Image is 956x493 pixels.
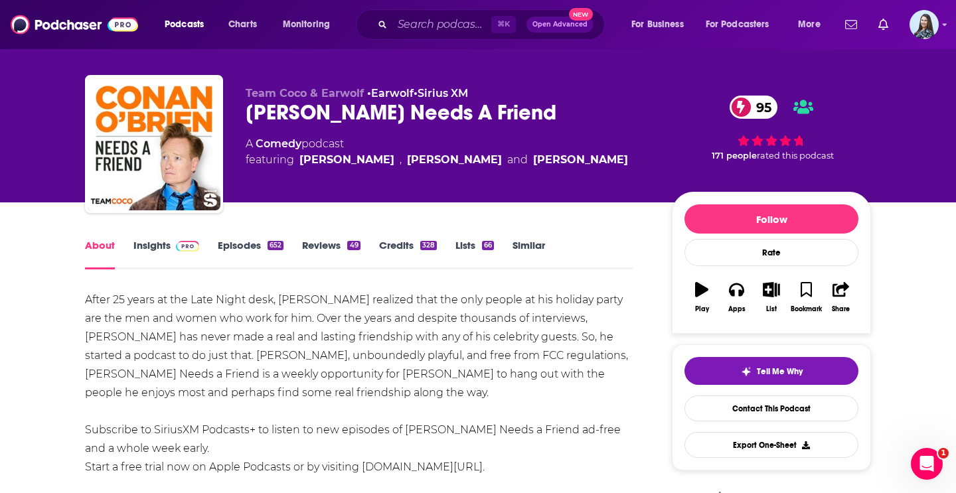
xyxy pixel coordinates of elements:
[85,291,633,476] div: After 25 years at the Late Night desk, [PERSON_NAME] realized that the only people at his holiday...
[176,241,199,251] img: Podchaser Pro
[631,15,684,34] span: For Business
[840,13,862,36] a: Show notifications dropdown
[11,12,138,37] img: Podchaser - Follow, Share and Rate Podcasts
[684,432,858,458] button: Export One-Sheet
[228,15,257,34] span: Charts
[911,448,943,480] iframe: Intercom live chat
[155,14,221,35] button: open menu
[706,15,769,34] span: For Podcasters
[684,395,858,421] a: Contact This Podcast
[420,241,437,250] div: 328
[347,241,360,250] div: 49
[526,17,594,33] button: Open AdvancedNew
[414,87,468,100] span: •
[910,10,939,39] button: Show profile menu
[766,305,777,313] div: List
[482,241,494,250] div: 66
[218,239,283,269] a: Episodes652
[832,305,850,313] div: Share
[684,204,858,234] button: Follow
[684,273,719,321] button: Play
[791,305,822,313] div: Bookmark
[392,14,491,35] input: Search podcasts, credits, & more...
[371,87,414,100] a: Earwolf
[684,357,858,385] button: tell me why sparkleTell Me Why
[798,15,821,34] span: More
[246,152,628,168] span: featuring
[256,137,301,150] a: Comedy
[824,273,858,321] button: Share
[268,241,283,250] div: 652
[400,152,402,168] span: ,
[910,10,939,39] span: Logged in as brookefortierpr
[85,239,115,269] a: About
[697,14,789,35] button: open menu
[379,239,437,269] a: Credits328
[507,152,528,168] span: and
[283,15,330,34] span: Monitoring
[743,96,778,119] span: 95
[873,13,894,36] a: Show notifications dropdown
[938,448,949,458] span: 1
[684,239,858,266] div: Rate
[246,136,628,168] div: A podcast
[730,96,778,119] a: 95
[274,14,347,35] button: open menu
[712,151,757,161] span: 171 people
[741,366,752,377] img: tell me why sparkle
[757,366,803,377] span: Tell Me Why
[165,15,204,34] span: Podcasts
[368,9,617,40] div: Search podcasts, credits, & more...
[367,87,414,100] span: •
[569,8,593,21] span: New
[757,151,834,161] span: rated this podcast
[622,14,700,35] button: open menu
[695,305,709,313] div: Play
[418,87,468,100] a: Sirius XM
[246,87,364,100] span: Team Coco & Earwolf
[789,273,823,321] button: Bookmark
[719,273,754,321] button: Apps
[728,305,746,313] div: Apps
[455,239,494,269] a: Lists66
[133,239,199,269] a: InsightsPodchaser Pro
[910,10,939,39] img: User Profile
[88,78,220,210] img: Conan O’Brien Needs A Friend
[789,14,837,35] button: open menu
[491,16,516,33] span: ⌘ K
[533,152,628,168] div: [PERSON_NAME]
[302,239,360,269] a: Reviews49
[407,152,502,168] a: Sona Movsesian
[672,87,871,169] div: 95 171 peoplerated this podcast
[299,152,394,168] a: Conan O'Brien
[532,21,588,28] span: Open Advanced
[513,239,545,269] a: Similar
[754,273,789,321] button: List
[220,14,265,35] a: Charts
